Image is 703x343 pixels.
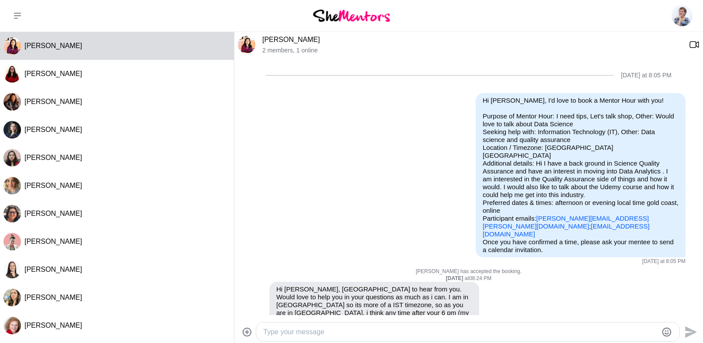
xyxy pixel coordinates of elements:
div: Lidija McInnes [3,65,21,83]
span: [PERSON_NAME] [24,154,82,161]
img: Tracy Travis [672,5,693,26]
span: [PERSON_NAME] [24,294,82,301]
div: Manisha Taneja [3,289,21,306]
img: D [3,37,21,55]
img: She Mentors Logo [313,10,390,21]
p: Once you have confirmed a time, please ask your mentee to send a calendar invitation. [483,238,679,254]
img: M [3,317,21,334]
a: [EMAIL_ADDRESS][DOMAIN_NAME] [483,222,650,238]
div: Dian Erliasari [3,93,21,111]
button: Send [680,322,700,342]
div: Kate Yonge [3,205,21,222]
p: Purpose of Mentor Hour: I need tips, Let's talk shop, Other: Would love to talk about Data Scienc... [483,112,679,238]
span: [PERSON_NAME] [24,70,82,77]
span: [PERSON_NAME] [24,238,82,245]
img: D [3,93,21,111]
span: [PERSON_NAME] [24,98,82,105]
div: Laura Yuile [3,177,21,194]
p: Hi [PERSON_NAME], I'd love to book a Mentor Hour with you! [483,97,679,104]
div: at 08:24 PM [252,275,686,282]
span: [PERSON_NAME] [24,42,82,49]
div: Nikki Paterson [3,233,21,250]
span: [PERSON_NAME] [24,210,82,217]
span: [PERSON_NAME] [24,182,82,189]
img: K [3,205,21,222]
img: T [3,261,21,278]
time: 2025-08-18T10:05:28.784Z [642,258,686,265]
a: [PERSON_NAME] [262,36,320,43]
img: D [238,36,255,53]
div: Neha Saxena [3,149,21,166]
div: Marina Pitisano [3,317,21,334]
img: L [3,65,21,83]
span: [PERSON_NAME] [24,126,82,133]
p: [PERSON_NAME] has accepted the booking. [252,268,686,275]
div: Diana Philip [3,37,21,55]
img: M [3,121,21,139]
div: [DATE] at 8:05 PM [621,72,672,79]
span: [PERSON_NAME] [24,266,82,273]
div: Tahlia Shaw [3,261,21,278]
a: [PERSON_NAME][EMAIL_ADDRESS][PERSON_NAME][DOMAIN_NAME] [483,215,649,230]
img: N [3,149,21,166]
button: Emoji picker [661,327,672,337]
div: Diana Philip [238,36,255,53]
textarea: Type your message [263,327,658,337]
p: 2 members , 1 online [262,47,682,54]
div: Meerah Tauqir [3,121,21,139]
img: N [3,233,21,250]
img: M [3,289,21,306]
span: [PERSON_NAME] [24,322,82,329]
img: L [3,177,21,194]
strong: [DATE] [446,275,465,281]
